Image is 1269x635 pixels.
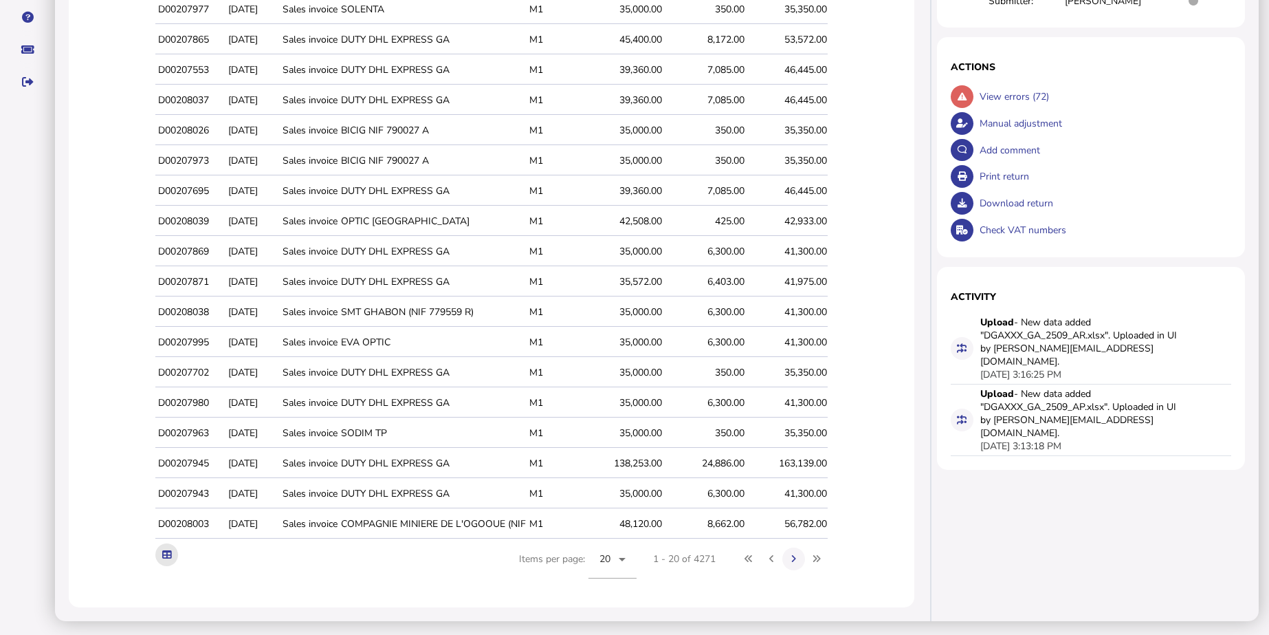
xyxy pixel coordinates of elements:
[155,543,178,566] button: Export table data to Excel
[748,336,827,349] div: 41,300.00
[976,110,1231,137] div: Manual adjustment
[748,396,827,409] div: 41,300.00
[338,480,527,508] td: DUTY DHL EXPRESS GA
[338,510,527,539] td: COMPAGNIE MINIERE DE L'OGOOUE (NIF
[155,56,225,85] td: D00207553
[665,63,744,76] div: 7,085.00
[748,33,827,46] div: 53,572.00
[338,86,527,115] td: DUTY DHL EXPRESS GA
[957,343,967,353] i: Data for this filing changed
[338,419,527,448] td: SODIM TP
[155,86,225,115] td: D00208037
[665,184,744,197] div: 7,085.00
[280,116,338,145] td: Sales invoice
[588,540,637,594] mat-form-field: Change page size
[665,427,744,440] div: 350.00
[748,63,827,76] div: 46,445.00
[583,94,662,107] div: 39,360.00
[338,237,527,266] td: DUTY DHL EXPRESS GA
[665,366,744,379] div: 350.00
[653,552,716,566] div: 1 - 20 of 4271
[280,56,338,85] td: Sales invoice
[583,275,662,288] div: 35,572.00
[738,548,760,570] button: First page
[805,548,828,570] button: Last page
[225,86,280,115] td: [DATE]
[951,112,973,135] button: Make an adjustment to this return.
[527,207,580,236] td: M1
[980,368,1061,381] div: [DATE] 3:16:25 PM
[338,116,527,145] td: BICIG NIF 790027 A
[225,358,280,387] td: [DATE]
[976,163,1231,190] div: Print return
[583,33,662,46] div: 45,400.00
[225,207,280,236] td: [DATE]
[280,389,338,418] td: Sales invoice
[665,3,744,16] div: 350.00
[665,245,744,258] div: 6,300.00
[155,268,225,297] td: D00207871
[951,139,973,162] button: Make a comment in the activity log.
[225,419,280,448] td: [DATE]
[13,3,42,32] button: Help pages
[665,305,744,319] div: 6,300.00
[527,389,580,418] td: M1
[338,25,527,54] td: DUTY DHL EXPRESS GA
[782,548,805,570] button: Next page
[225,480,280,508] td: [DATE]
[951,192,973,215] button: Download return
[155,237,225,266] td: D00207869
[225,25,280,54] td: [DATE]
[957,415,967,424] i: Data for this filing changed
[748,457,827,470] div: 163,139.00
[338,298,527,327] td: SMT GHABON (NIF 779559 R)
[338,389,527,418] td: DUTY DHL EXPRESS GA
[583,396,662,409] div: 35,000.00
[280,237,338,266] td: Sales invoice
[527,116,580,145] td: M1
[976,190,1231,217] div: Download return
[225,56,280,85] td: [DATE]
[980,440,1061,453] div: [DATE] 3:13:18 PM
[225,268,280,297] td: [DATE]
[225,147,280,175] td: [DATE]
[748,3,827,16] div: 35,350.00
[280,177,338,206] td: Sales invoice
[13,35,42,64] button: Raise a support ticket
[748,245,827,258] div: 41,300.00
[155,389,225,418] td: D00207980
[748,275,827,288] div: 41,975.00
[951,165,973,188] button: Open printable view of return.
[225,298,280,327] td: [DATE]
[527,298,580,327] td: M1
[280,25,338,54] td: Sales invoice
[527,358,580,387] td: M1
[225,237,280,266] td: [DATE]
[225,116,280,145] td: [DATE]
[280,86,338,115] td: Sales invoice
[280,510,338,539] td: Sales invoice
[155,480,225,508] td: D00207943
[280,449,338,478] td: Sales invoice
[976,217,1231,244] div: Check VAT numbers
[338,177,527,206] td: DUTY DHL EXPRESS GA
[527,419,580,448] td: M1
[155,328,225,357] td: D00207995
[338,207,527,236] td: OPTIC [GEOGRAPHIC_DATA]
[583,124,662,137] div: 35,000.00
[280,207,338,236] td: Sales invoice
[951,85,973,108] button: Show errors associated with this return.
[280,480,338,508] td: Sales invoice
[519,540,637,594] div: Items per page:
[980,387,1014,400] strong: Upload
[748,215,827,228] div: 42,933.00
[155,207,225,236] td: D00208039
[665,517,744,530] div: 8,662.00
[527,25,580,54] td: M1
[665,275,744,288] div: 6,403.00
[583,215,662,228] div: 42,508.00
[760,548,783,570] button: Previous page
[155,510,225,539] td: D00208003
[599,552,611,566] span: 20
[527,86,580,115] td: M1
